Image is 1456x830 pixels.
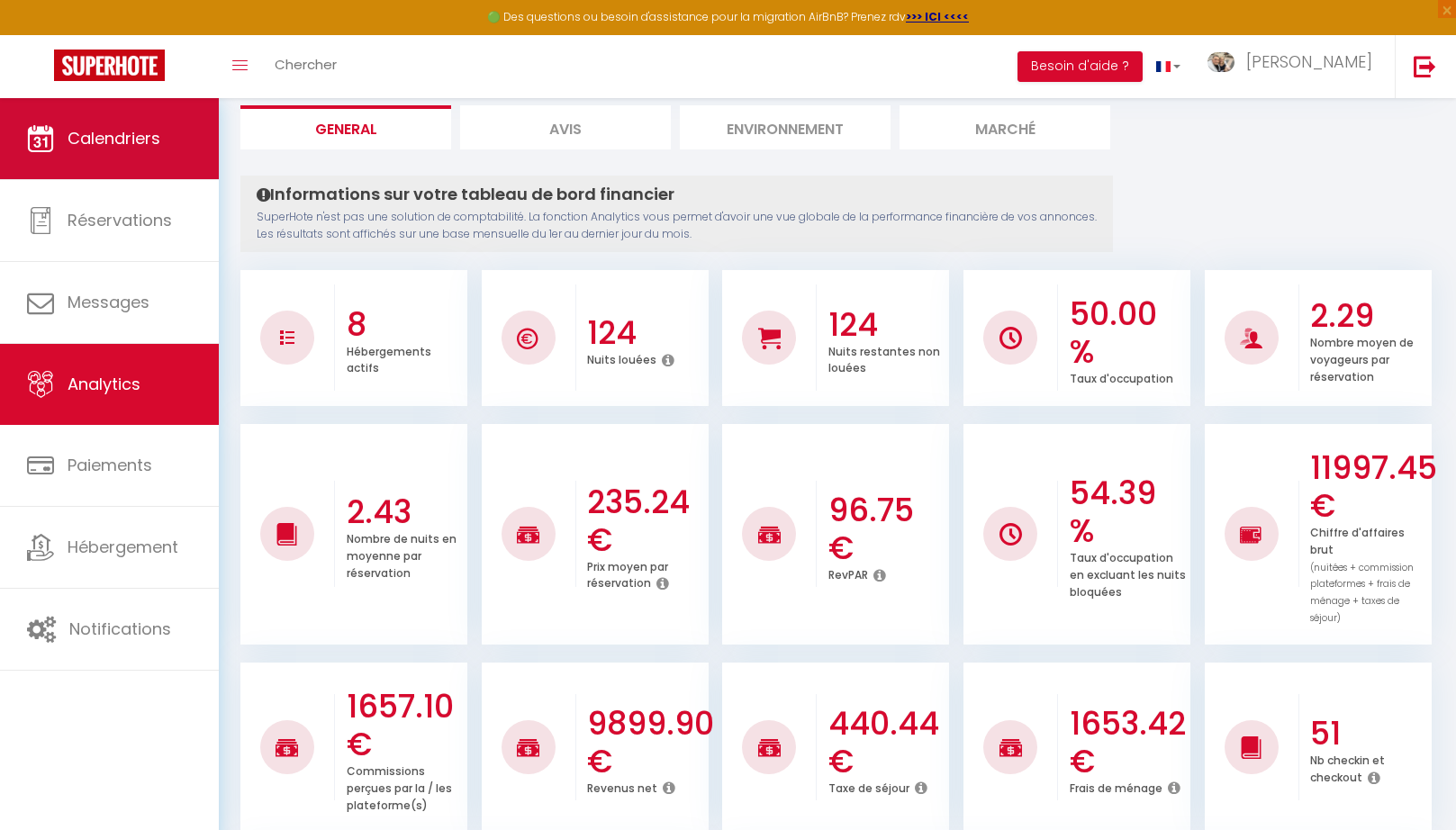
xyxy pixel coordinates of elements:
[68,127,160,149] span: Calendriers
[1310,561,1414,626] span: (nuitées + commission plateformes + frais de ménage + taxes de séjour)
[1414,55,1436,77] img: logout
[587,348,656,367] p: Nuits louées
[1194,35,1395,98] a: ... [PERSON_NAME]
[1070,295,1186,371] h3: 50.00 %
[347,493,463,531] h3: 2.43
[587,314,703,352] h3: 124
[1070,777,1162,796] p: Frais de ménage
[828,777,909,796] p: Taxe de séjour
[68,536,178,558] span: Hébergement
[280,330,294,345] img: NO IMAGE
[828,492,945,567] h3: 96.75 €
[906,9,969,24] a: >>> ICI <<<<
[68,209,172,231] span: Réservations
[275,55,337,74] span: Chercher
[1246,50,1372,73] span: [PERSON_NAME]
[1017,51,1143,82] button: Besoin d'aide ?
[1070,367,1173,386] p: Taux d'occupation
[999,523,1022,546] img: NO IMAGE
[1310,449,1426,525] h3: 11997.45 €
[1070,705,1186,780] h3: 1653.42 €
[900,105,1110,149] li: Marché
[68,454,152,476] span: Paiements
[1070,546,1186,600] p: Taux d'occupation en excluant les nuits bloquées
[1310,297,1426,335] h3: 2.29
[1310,521,1414,625] p: Chiffre d'affaires brut
[69,618,171,640] span: Notifications
[828,564,868,582] p: RevPAR
[1240,524,1262,546] img: NO IMAGE
[347,528,457,581] p: Nombre de nuits en moyenne par réservation
[347,340,431,376] p: Hébergements actifs
[1310,749,1385,785] p: Nb checkin et checkout
[347,688,463,763] h3: 1657.10 €
[587,483,703,559] h3: 235.24 €
[460,105,671,149] li: Avis
[587,555,668,591] p: Prix moyen par réservation
[261,35,350,98] a: Chercher
[828,306,945,344] h3: 124
[257,185,1097,204] h4: Informations sur votre tableau de bord financier
[587,705,703,780] h3: 9899.90 €
[1310,715,1426,753] h3: 51
[1070,474,1186,550] h3: 54.39 %
[347,760,452,813] p: Commissions perçues par la / les plateforme(s)
[68,291,149,313] span: Messages
[68,373,140,395] span: Analytics
[680,105,891,149] li: Environnement
[1310,331,1414,384] p: Nombre moyen de voyageurs par réservation
[587,777,657,796] p: Revenus net
[257,209,1097,243] p: SuperHote n'est pas une solution de comptabilité. La fonction Analytics vous permet d'avoir une v...
[347,306,463,344] h3: 8
[54,50,165,81] img: Super Booking
[240,105,451,149] li: General
[1207,52,1234,73] img: ...
[828,705,945,780] h3: 440.44 €
[828,340,940,376] p: Nuits restantes non louées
